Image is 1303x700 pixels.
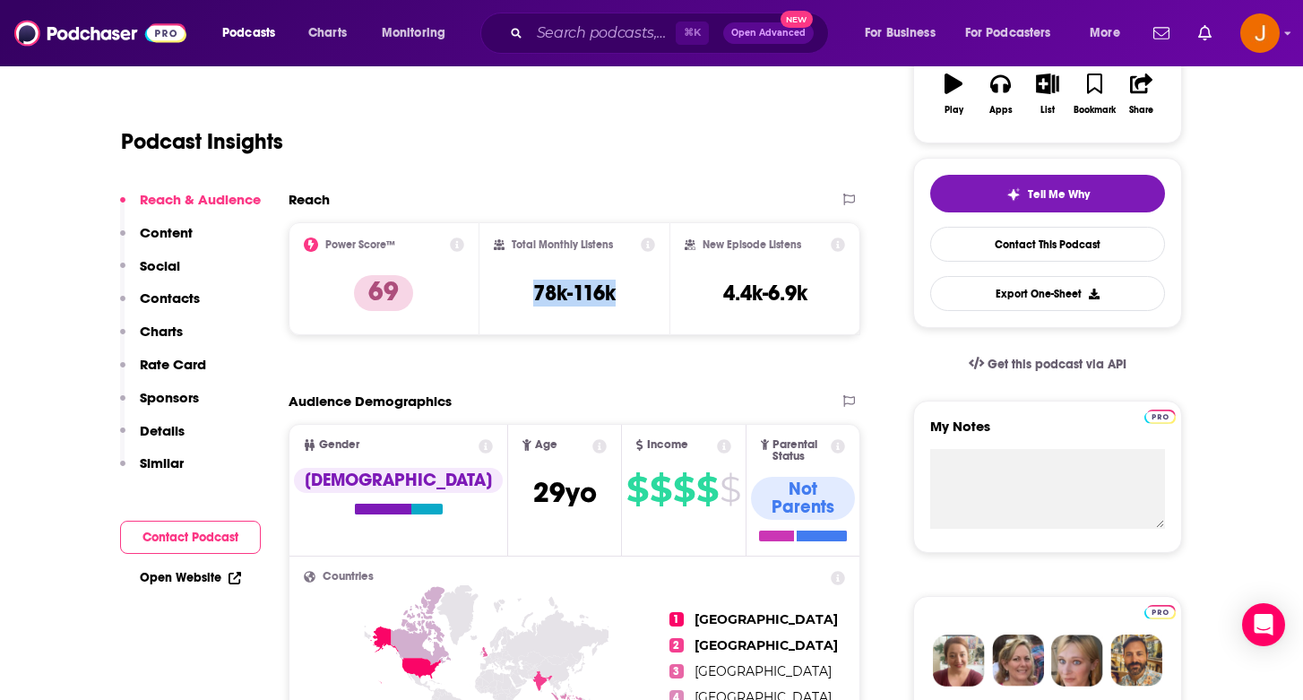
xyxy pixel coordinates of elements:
[140,356,206,373] p: Rate Card
[954,342,1141,386] a: Get this podcast via API
[140,323,183,340] p: Charts
[954,19,1077,48] button: open menu
[1110,635,1162,687] img: Jon Profile
[723,22,814,44] button: Open AdvancedNew
[140,422,185,439] p: Details
[723,280,807,307] h3: 4.4k-6.9k
[1129,105,1153,116] div: Share
[1024,62,1071,126] button: List
[308,21,347,46] span: Charts
[865,21,936,46] span: For Business
[120,356,206,389] button: Rate Card
[673,475,695,504] span: $
[121,128,283,155] h1: Podcast Insights
[535,439,557,451] span: Age
[731,29,806,38] span: Open Advanced
[992,635,1044,687] img: Barbara Profile
[695,611,838,627] span: [GEOGRAPHIC_DATA]
[140,570,241,585] a: Open Website
[1144,410,1176,424] img: Podchaser Pro
[852,19,958,48] button: open menu
[1077,19,1143,48] button: open menu
[695,637,838,653] span: [GEOGRAPHIC_DATA]
[930,418,1165,449] label: My Notes
[781,11,813,28] span: New
[120,191,261,224] button: Reach & Audience
[297,19,358,48] a: Charts
[289,393,452,410] h2: Audience Demographics
[988,357,1126,372] span: Get this podcast via API
[382,21,445,46] span: Monitoring
[945,105,963,116] div: Play
[650,475,671,504] span: $
[1028,187,1090,202] span: Tell Me Why
[669,664,684,678] span: 3
[930,276,1165,311] button: Export One-Sheet
[289,191,330,208] h2: Reach
[1144,407,1176,424] a: Pro website
[512,238,613,251] h2: Total Monthly Listens
[1240,13,1280,53] img: User Profile
[140,389,199,406] p: Sponsors
[210,19,298,48] button: open menu
[676,22,709,45] span: ⌘ K
[120,422,185,455] button: Details
[1144,602,1176,619] a: Pro website
[1074,105,1116,116] div: Bookmark
[120,389,199,422] button: Sponsors
[1240,13,1280,53] span: Logged in as justine87181
[669,612,684,627] span: 1
[325,238,395,251] h2: Power Score™
[533,280,616,307] h3: 78k-116k
[1051,635,1103,687] img: Jules Profile
[294,468,503,493] div: [DEMOGRAPHIC_DATA]
[930,227,1165,262] a: Contact This Podcast
[140,290,200,307] p: Contacts
[1146,18,1177,48] a: Show notifications dropdown
[140,224,193,241] p: Content
[1191,18,1219,48] a: Show notifications dropdown
[720,475,740,504] span: $
[1144,605,1176,619] img: Podchaser Pro
[930,175,1165,212] button: tell me why sparkleTell Me Why
[533,475,597,510] span: 29 yo
[14,16,186,50] img: Podchaser - Follow, Share and Rate Podcasts
[1240,13,1280,53] button: Show profile menu
[120,454,184,488] button: Similar
[222,21,275,46] span: Podcasts
[772,439,827,462] span: Parental Status
[140,191,261,208] p: Reach & Audience
[120,290,200,323] button: Contacts
[669,638,684,652] span: 2
[933,635,985,687] img: Sydney Profile
[140,257,180,274] p: Social
[989,105,1013,116] div: Apps
[120,521,261,554] button: Contact Podcast
[695,663,832,679] span: [GEOGRAPHIC_DATA]
[120,323,183,356] button: Charts
[626,475,648,504] span: $
[530,19,676,48] input: Search podcasts, credits, & more...
[703,238,801,251] h2: New Episode Listens
[1006,187,1021,202] img: tell me why sparkle
[930,62,977,126] button: Play
[977,62,1023,126] button: Apps
[1040,105,1055,116] div: List
[647,439,688,451] span: Income
[696,475,718,504] span: $
[1090,21,1120,46] span: More
[751,477,855,520] div: Not Parents
[497,13,846,54] div: Search podcasts, credits, & more...
[1118,62,1165,126] button: Share
[319,439,359,451] span: Gender
[140,454,184,471] p: Similar
[354,275,413,311] p: 69
[120,257,180,290] button: Social
[1071,62,1117,126] button: Bookmark
[120,224,193,257] button: Content
[1242,603,1285,646] div: Open Intercom Messenger
[369,19,469,48] button: open menu
[965,21,1051,46] span: For Podcasters
[323,571,374,583] span: Countries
